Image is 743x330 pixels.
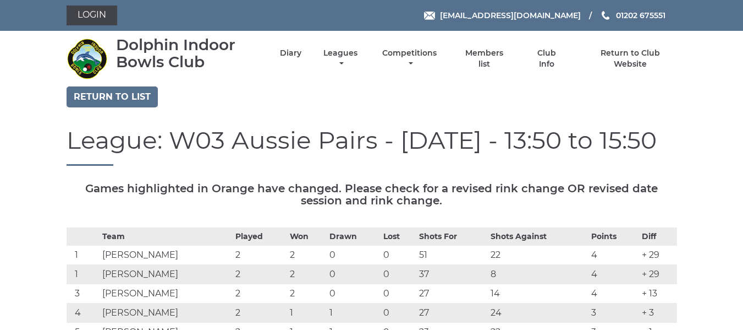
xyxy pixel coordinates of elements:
[67,127,677,166] h1: League: W03 Aussie Pairs - [DATE] - 13:50 to 15:50
[233,246,287,265] td: 2
[588,228,639,246] th: Points
[639,265,677,284] td: + 29
[488,265,588,284] td: 8
[100,246,233,265] td: [PERSON_NAME]
[424,12,435,20] img: Email
[67,86,158,107] a: Return to list
[639,284,677,304] td: + 13
[287,284,327,304] td: 2
[67,304,100,323] td: 4
[588,304,639,323] td: 3
[381,246,416,265] td: 0
[321,48,360,69] a: Leagues
[280,48,301,58] a: Diary
[588,246,639,265] td: 4
[600,9,665,21] a: Phone us 01202 675551
[488,228,588,246] th: Shots Against
[67,182,677,207] h5: Games highlighted in Orange have changed. Please check for a revised rink change OR revised date ...
[488,246,588,265] td: 22
[381,265,416,284] td: 0
[639,246,677,265] td: + 29
[287,304,327,323] td: 1
[529,48,565,69] a: Club Info
[67,6,117,25] a: Login
[584,48,676,69] a: Return to Club Website
[588,284,639,304] td: 4
[233,284,287,304] td: 2
[588,265,639,284] td: 4
[459,48,509,69] a: Members list
[67,246,100,265] td: 1
[327,265,381,284] td: 0
[67,265,100,284] td: 1
[233,265,287,284] td: 2
[100,304,233,323] td: [PERSON_NAME]
[416,228,487,246] th: Shots For
[488,304,588,323] td: 24
[416,284,487,304] td: 27
[416,265,487,284] td: 37
[602,11,609,20] img: Phone us
[327,284,381,304] td: 0
[639,304,677,323] td: + 3
[424,9,581,21] a: Email [EMAIL_ADDRESS][DOMAIN_NAME]
[616,10,665,20] span: 01202 675551
[100,265,233,284] td: [PERSON_NAME]
[100,284,233,304] td: [PERSON_NAME]
[488,284,588,304] td: 14
[287,246,327,265] td: 2
[381,304,416,323] td: 0
[116,36,261,71] div: Dolphin Indoor Bowls Club
[233,228,287,246] th: Played
[416,304,487,323] td: 27
[327,228,381,246] th: Drawn
[327,304,381,323] td: 1
[380,48,440,69] a: Competitions
[381,284,416,304] td: 0
[287,265,327,284] td: 2
[233,304,287,323] td: 2
[639,228,677,246] th: Diff
[67,284,100,304] td: 3
[440,10,581,20] span: [EMAIL_ADDRESS][DOMAIN_NAME]
[67,38,108,79] img: Dolphin Indoor Bowls Club
[327,246,381,265] td: 0
[381,228,416,246] th: Lost
[287,228,327,246] th: Won
[100,228,233,246] th: Team
[416,246,487,265] td: 51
